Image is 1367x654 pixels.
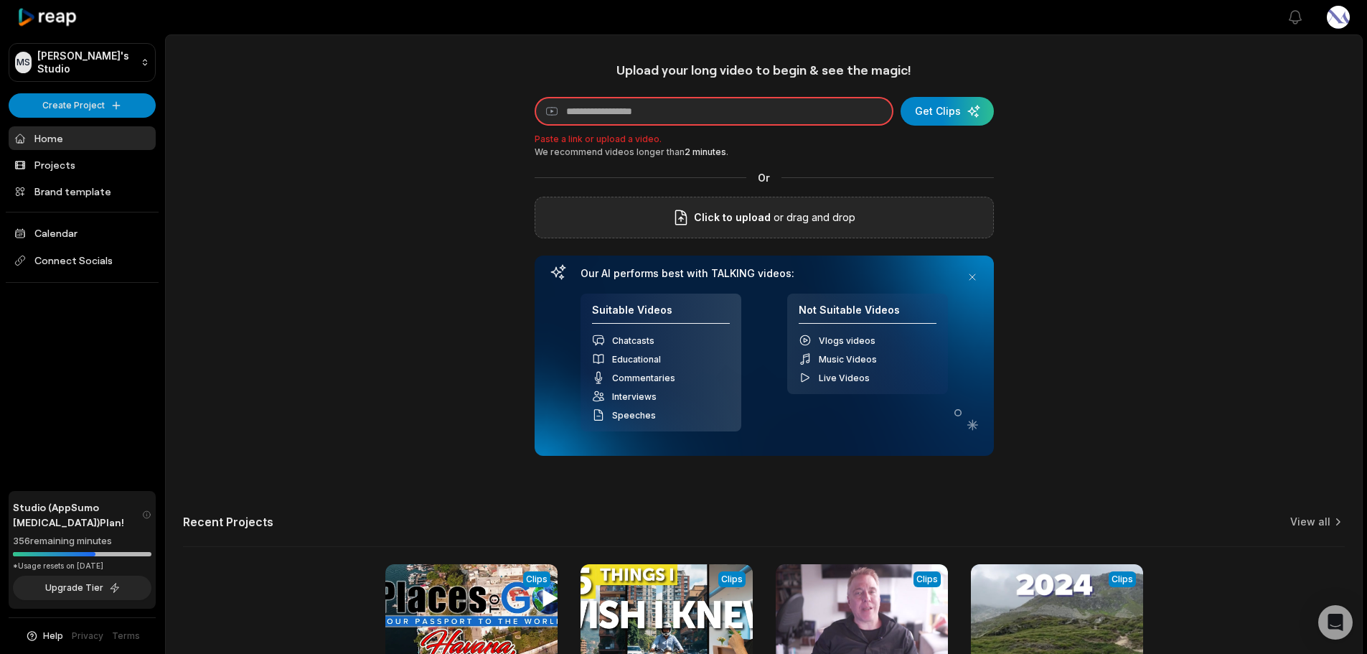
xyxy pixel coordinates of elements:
[112,630,140,643] a: Terms
[9,179,156,203] a: Brand template
[799,304,936,324] h4: Not Suitable Videos
[13,500,142,530] span: Studio (AppSumo [MEDICAL_DATA]) Plan!
[25,630,63,643] button: Help
[535,133,994,146] p: Paste a link or upload a video.
[37,50,135,75] p: [PERSON_NAME]'s Studio
[592,304,730,324] h4: Suitable Videos
[612,410,656,421] span: Speeches
[9,248,156,274] span: Connect Socials
[13,576,151,600] button: Upgrade Tier
[612,373,675,383] span: Commentaries
[15,52,32,73] div: MS
[612,391,657,402] span: Interviews
[9,93,156,118] button: Create Project
[685,146,726,157] span: 2 minutes
[612,354,661,365] span: Educational
[13,561,151,571] div: *Usage resets on [DATE]
[535,146,994,159] div: We recommend videos longer than .
[43,630,63,643] span: Help
[581,267,948,280] h3: Our AI performs best with TALKING videos:
[183,515,273,529] h2: Recent Projects
[771,209,855,226] p: or drag and drop
[1318,605,1353,640] div: Open Intercom Messenger
[819,373,870,383] span: Live Videos
[819,354,877,365] span: Music Videos
[819,335,875,346] span: Vlogs videos
[9,221,156,245] a: Calendar
[72,630,103,643] a: Privacy
[694,209,771,226] span: Click to upload
[612,335,654,346] span: Chatcasts
[1290,515,1330,529] a: View all
[901,97,994,126] button: Get Clips
[13,534,151,548] div: 356 remaining minutes
[9,126,156,150] a: Home
[746,170,781,185] span: Or
[535,62,994,78] h1: Upload your long video to begin & see the magic!
[9,153,156,177] a: Projects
